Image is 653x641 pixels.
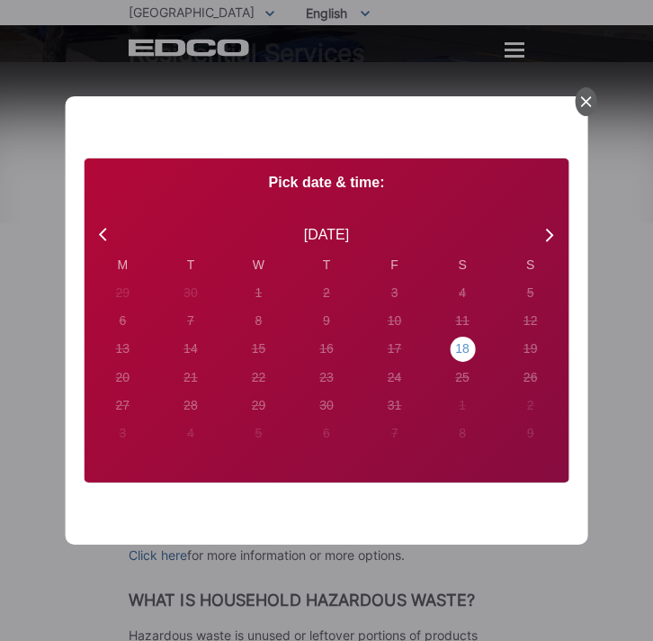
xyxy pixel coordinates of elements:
[388,396,402,415] div: 31
[496,256,565,275] div: S
[255,424,263,443] div: 5
[428,256,496,275] div: S
[523,311,538,330] div: 12
[323,311,330,330] div: 9
[157,256,225,275] div: T
[116,368,130,387] div: 20
[255,311,263,330] div: 8
[116,339,130,358] div: 13
[459,396,466,415] div: 1
[183,368,198,387] div: 21
[89,256,157,275] div: M
[116,284,130,302] div: 29
[455,311,470,330] div: 11
[225,256,293,275] div: W
[455,368,470,387] div: 25
[116,396,130,415] div: 27
[183,396,198,415] div: 28
[255,284,263,302] div: 1
[304,224,349,246] div: [DATE]
[459,424,466,443] div: 8
[252,339,266,358] div: 15
[319,396,334,415] div: 30
[527,284,534,302] div: 5
[187,311,194,330] div: 7
[292,256,361,275] div: T
[85,173,569,193] p: Pick date & time:
[119,424,126,443] div: 3
[455,339,470,358] div: 18
[388,311,402,330] div: 10
[323,424,330,443] div: 6
[183,339,198,358] div: 14
[391,284,398,302] div: 3
[388,368,402,387] div: 24
[252,368,266,387] div: 22
[523,339,538,358] div: 19
[319,339,334,358] div: 16
[361,256,429,275] div: F
[523,368,538,387] div: 26
[459,284,466,302] div: 4
[252,396,266,415] div: 29
[119,311,126,330] div: 6
[187,424,194,443] div: 4
[391,424,398,443] div: 7
[527,396,534,415] div: 2
[527,424,534,443] div: 9
[323,284,330,302] div: 2
[388,339,402,358] div: 17
[319,368,334,387] div: 23
[183,284,198,302] div: 30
